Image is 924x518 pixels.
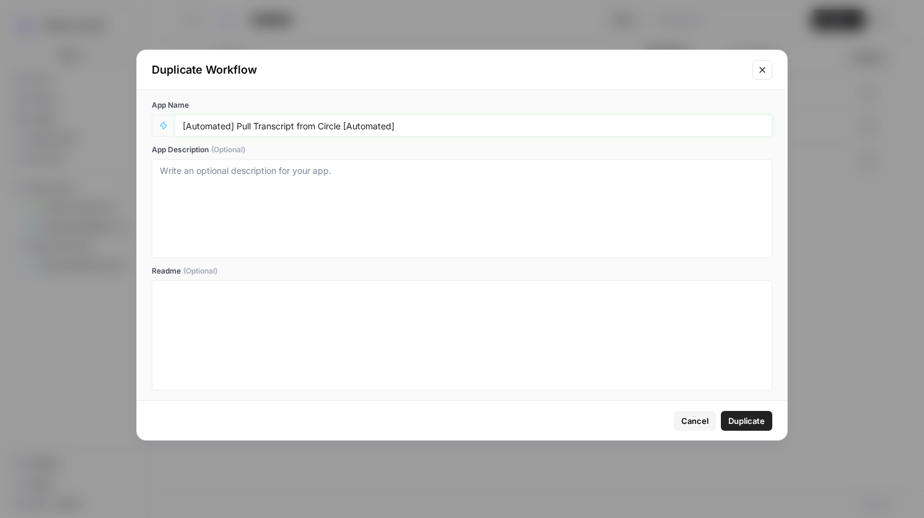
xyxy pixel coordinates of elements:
label: App Description [152,144,772,155]
input: Untitled [183,120,764,131]
label: Readme [152,265,772,277]
span: (Optional) [183,265,217,277]
label: App Name [152,100,772,111]
span: Cancel [681,415,708,427]
span: (Optional) [211,144,245,155]
button: Duplicate [721,411,772,431]
span: Duplicate [728,415,765,427]
button: Cancel [674,411,716,431]
button: Close modal [752,60,772,80]
div: Duplicate Workflow [152,61,745,79]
